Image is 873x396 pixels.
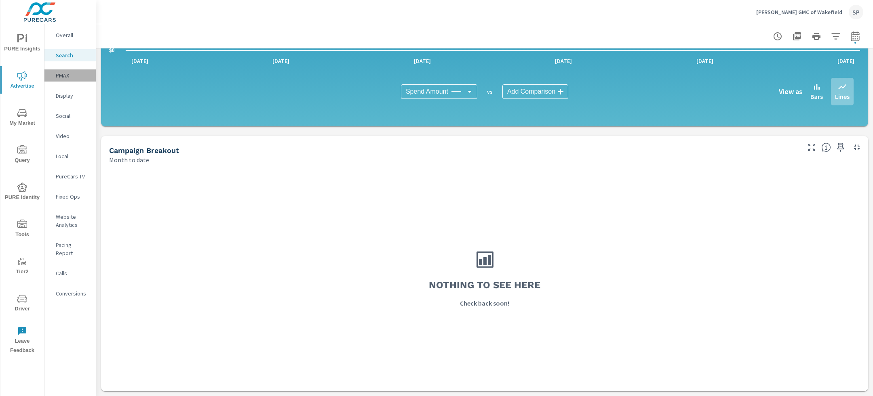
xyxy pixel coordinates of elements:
[808,28,824,44] button: Print Report
[126,57,154,65] p: [DATE]
[56,269,89,277] p: Calls
[3,34,42,54] span: PURE Insights
[406,88,448,96] span: Spend Amount
[56,132,89,140] p: Video
[44,69,96,82] div: PMAX
[460,298,509,308] p: Check back soon!
[3,71,42,91] span: Advertise
[502,84,568,99] div: Add Comparison
[44,90,96,102] div: Display
[756,8,842,16] p: [PERSON_NAME] GMC of Wakefield
[3,294,42,314] span: Driver
[56,92,89,100] p: Display
[789,28,805,44] button: "Export Report to PDF"
[507,88,555,96] span: Add Comparison
[44,287,96,300] div: Conversions
[44,49,96,61] div: Search
[477,88,502,95] p: vs
[821,142,831,152] span: This is a summary of Search performance results by campaign. Each column can be sorted.
[828,28,844,44] button: Apply Filters
[810,92,823,101] p: Bars
[56,112,89,120] p: Social
[56,51,89,59] p: Search
[0,24,44,358] div: nav menu
[3,257,42,277] span: Tier2
[56,213,89,229] p: Website Analytics
[832,57,860,65] p: [DATE]
[835,92,850,101] p: Lines
[109,146,179,155] h5: Campaign Breakout
[549,57,578,65] p: [DATE]
[834,141,847,154] span: Save this to your personalized report
[44,130,96,142] div: Video
[44,110,96,122] div: Social
[56,193,89,201] p: Fixed Ops
[109,155,149,165] p: Month to date
[850,141,863,154] button: Minimize Widget
[56,289,89,298] p: Conversions
[44,29,96,41] div: Overall
[56,71,89,80] p: PMAX
[44,150,96,162] div: Local
[56,31,89,39] p: Overall
[847,28,863,44] button: Select Date Range
[429,278,540,292] h3: Nothing to see here
[805,141,818,154] button: Make Fullscreen
[56,152,89,160] p: Local
[3,145,42,165] span: Query
[3,326,42,355] span: Leave Feedback
[56,241,89,257] p: Pacing Report
[44,211,96,231] div: Website Analytics
[109,48,115,53] text: $0
[44,170,96,182] div: PureCars TV
[3,182,42,202] span: PURE Identity
[44,267,96,279] div: Calls
[779,88,802,96] h6: View as
[44,239,96,259] div: Pacing Report
[267,57,295,65] p: [DATE]
[849,5,863,19] div: SP
[401,84,477,99] div: Spend Amount
[44,191,96,203] div: Fixed Ops
[3,108,42,128] span: My Market
[408,57,436,65] p: [DATE]
[56,172,89,180] p: PureCars TV
[3,220,42,239] span: Tools
[691,57,719,65] p: [DATE]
